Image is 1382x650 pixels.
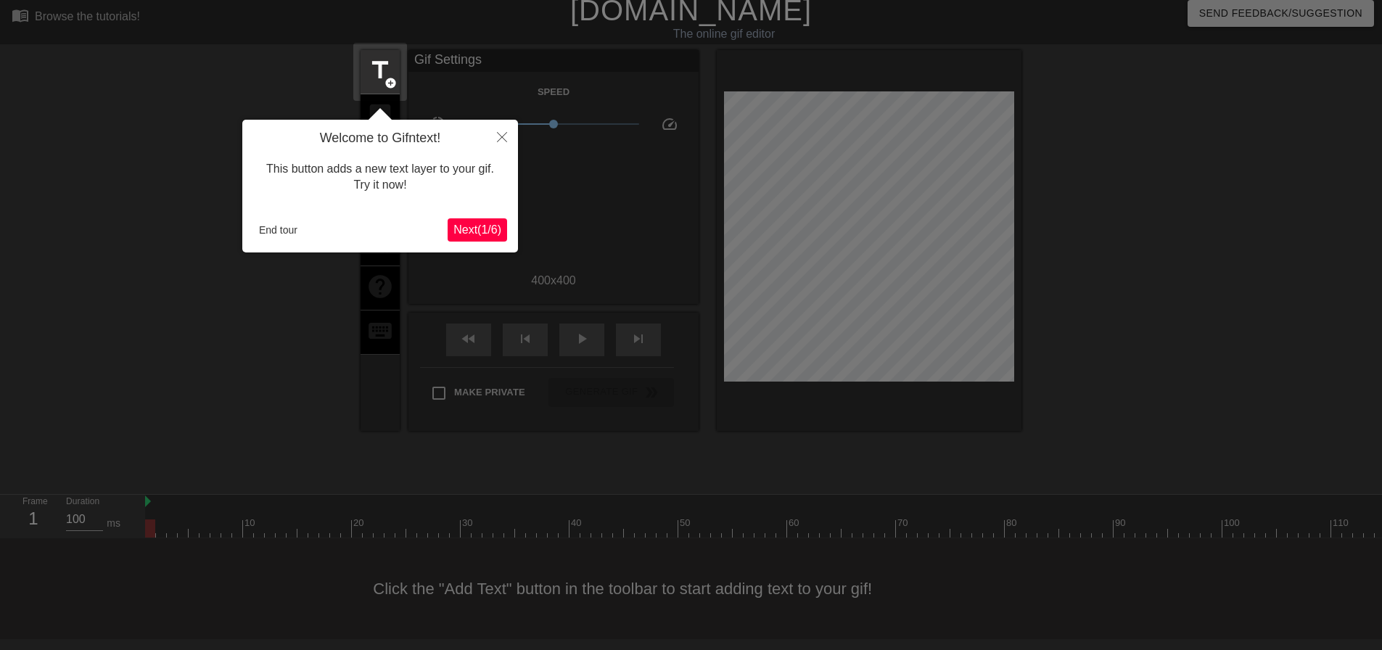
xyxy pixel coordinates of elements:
[448,218,507,242] button: Next
[253,131,507,147] h4: Welcome to Gifntext!
[253,219,303,241] button: End tour
[486,120,518,153] button: Close
[453,223,501,236] span: Next ( 1 / 6 )
[253,147,507,208] div: This button adds a new text layer to your gif. Try it now!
